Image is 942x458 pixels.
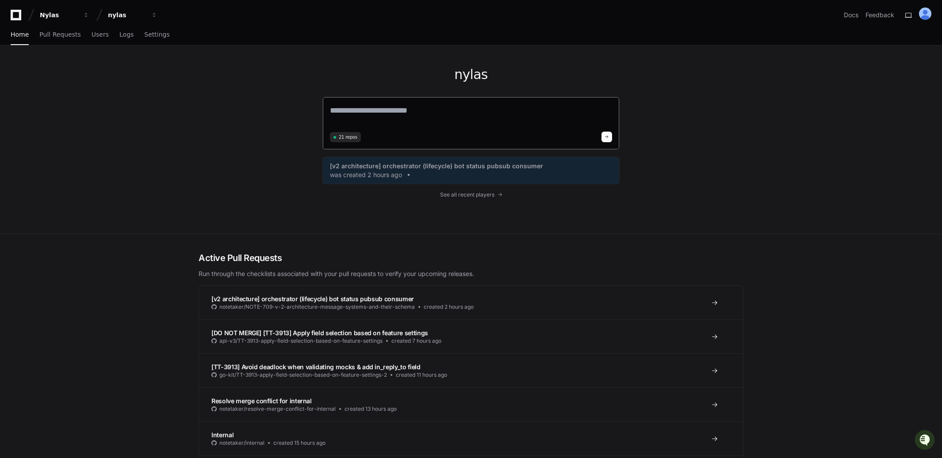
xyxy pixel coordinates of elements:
button: nylas [104,7,161,23]
div: Start new chat [30,66,145,75]
img: ALV-UjUTLTKDo2-V5vjG4wR1buipwogKm1wWuvNrTAMaancOL2w8d8XiYMyzUPCyapUwVg1DhQ_h_MBM3ufQigANgFbfgRVfo... [919,8,931,20]
span: created 15 hours ago [273,439,325,447]
a: Powered byPylon [62,92,107,99]
span: notetaker/resolve-merge-conflict-for-internal [219,405,336,413]
span: Home [11,32,29,37]
h2: Active Pull Requests [199,252,743,264]
span: notetaker/internal [219,439,264,447]
span: created 2 hours ago [424,303,474,310]
a: Users [92,25,109,45]
span: Pull Requests [39,32,80,37]
span: [v2 architecture] orchestrator (lifecycle) bot status pubsub consumer [330,162,543,170]
div: Nylas [40,11,78,19]
a: Settings [144,25,169,45]
span: Users [92,32,109,37]
span: created 13 hours ago [345,405,397,413]
span: Internal [211,431,234,439]
span: [TT-3913] Avoid deadlock when validating mocks & add in_reply_to field [211,363,421,371]
span: notetaker/NOTE-709-v-2-architecture-message-systems-and-their-schema [219,303,415,310]
a: [TT-3913] Avoid deadlock when validating mocks & add in_reply_to fieldgo-kit/TT-3913-apply-field-... [199,353,743,387]
a: Internalnotetaker/internalcreated 15 hours ago [199,421,743,455]
span: Pylon [88,93,107,99]
span: [v2 architecture] orchestrator (lifecycle) bot status pubsub consumer [211,295,414,303]
iframe: Open customer support [914,429,938,453]
a: Home [11,25,29,45]
p: Run through the checklists associated with your pull requests to verify your upcoming releases. [199,269,743,278]
a: Docs [844,11,858,19]
span: 21 repos [339,134,357,140]
div: We're available if you need us! [30,75,112,82]
span: go-kit/TT-3913-apply-field-selection-based-on-feature-settings-2 [219,371,387,379]
span: Resolve merge conflict for internal [211,397,312,405]
span: See all recent players [440,191,494,198]
span: created 11 hours ago [396,371,447,379]
img: PlayerZero [9,9,27,26]
div: Welcome [9,35,161,49]
span: api-v3/TT-3913-apply-field-selection-based-on-feature-settings [219,337,383,344]
img: 1756235613930-3d25f9e4-fa56-45dd-b3ad-e072dfbd1548 [9,66,25,82]
a: Logs [119,25,134,45]
span: Settings [144,32,169,37]
button: Nylas [36,7,93,23]
div: nylas [108,11,146,19]
a: Resolve merge conflict for internalnotetaker/resolve-merge-conflict-for-internalcreated 13 hours ago [199,387,743,421]
a: [DO NOT MERGE] [TT-3913] Apply field selection based on feature settingsapi-v3/TT-3913-apply-fiel... [199,319,743,353]
button: Start new chat [150,68,161,79]
a: See all recent players [322,191,620,198]
span: created 7 hours ago [391,337,441,344]
a: [v2 architecture] orchestrator (lifecycle) bot status pubsub consumernotetaker/NOTE-709-v-2-archi... [199,286,743,319]
span: Logs [119,32,134,37]
button: Feedback [865,11,894,19]
span: [DO NOT MERGE] [TT-3913] Apply field selection based on feature settings [211,329,428,337]
a: [v2 architecture] orchestrator (lifecycle) bot status pubsub consumerwas created 2 hours ago [330,162,612,179]
a: Pull Requests [39,25,80,45]
h1: nylas [322,67,620,83]
span: was created 2 hours ago [330,170,402,179]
